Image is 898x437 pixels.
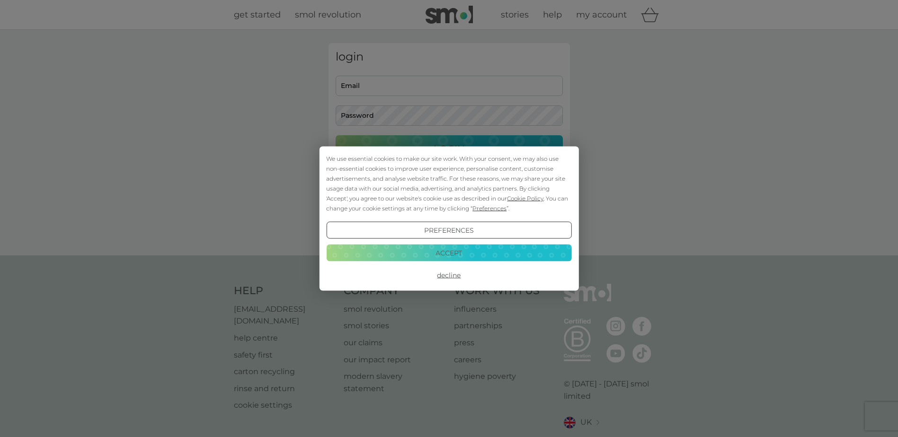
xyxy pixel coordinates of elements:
[326,154,571,213] div: We use essential cookies to make our site work. With your consent, we may also use non-essential ...
[319,147,578,291] div: Cookie Consent Prompt
[507,195,543,202] span: Cookie Policy
[326,244,571,261] button: Accept
[472,205,507,212] span: Preferences
[326,222,571,239] button: Preferences
[326,267,571,284] button: Decline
